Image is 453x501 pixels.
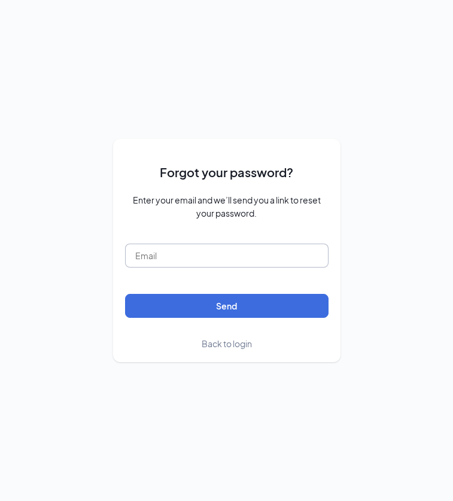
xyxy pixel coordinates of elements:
[202,338,252,349] span: Back to login
[160,163,293,181] span: Forgot your password?
[125,294,329,318] button: Send
[202,337,252,350] a: Back to login
[125,193,329,220] span: Enter your email and we’ll send you a link to reset your password.
[125,244,329,268] input: Email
